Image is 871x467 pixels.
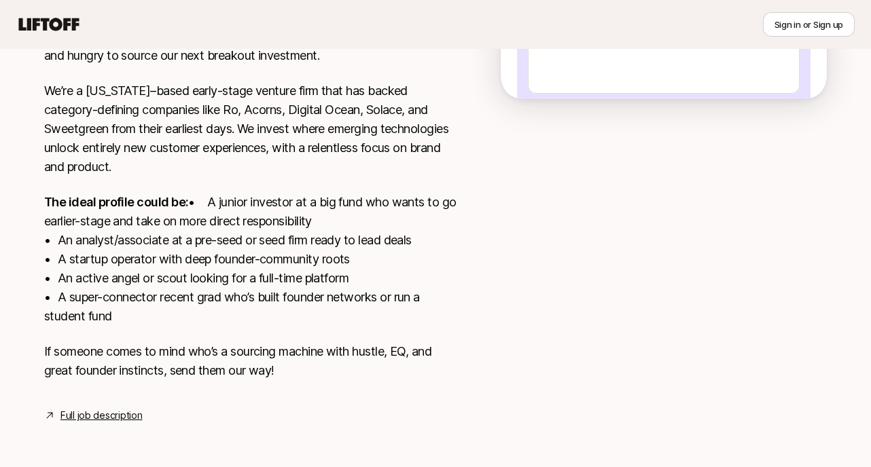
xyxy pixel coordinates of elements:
button: Sign in or Sign up [763,12,855,37]
p: If someone comes to mind who’s a sourcing machine with hustle, EQ, and great founder instincts, s... [44,342,457,380]
p: We’re a [US_STATE]–based early-stage venture firm that has backed category-defining companies lik... [44,81,457,176]
a: Full job description [60,407,142,424]
strong: The ideal profile could be: [44,195,188,209]
p: • A junior investor at a big fund who wants to go earlier-stage and take on more direct responsib... [44,193,457,326]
